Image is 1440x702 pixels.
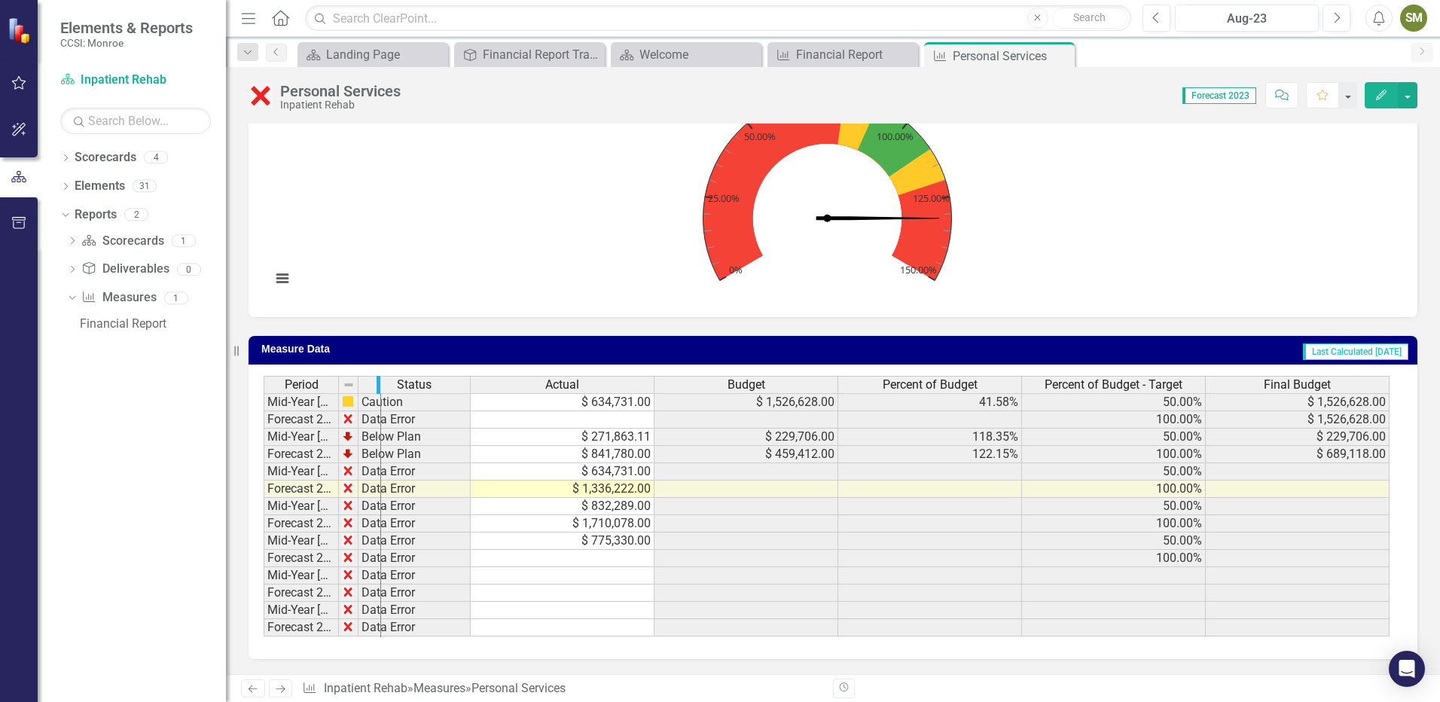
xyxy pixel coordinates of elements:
a: Financial Report Tracker [458,45,601,64]
td: $ 271,863.11 [471,429,654,446]
span: Budget [728,378,765,392]
td: Mid-Year [DATE] [264,498,339,515]
img: 8RzGQv4hRzfwDEJP2t+ZtbkIMiEdExVZRBbE2c44oI7n5H63pD5jMHjwNAAAAAElFTkSuQmCC [342,551,354,563]
div: Open Intercom Messenger [1389,651,1425,687]
div: 4 [144,151,168,164]
img: 8RzGQv4hRzfwDEJP2t+ZtbkIMiEdExVZRBbE2c44oI7n5H63pD5jMHjwNAAAAAElFTkSuQmCC [342,413,354,425]
span: Forecast 2023 [1182,87,1256,104]
td: Data Error [358,584,471,602]
a: Welcome [615,45,758,64]
td: $ 832,289.00 [471,498,654,515]
a: Reports [75,206,117,224]
img: 8RzGQv4hRzfwDEJP2t+ZtbkIMiEdExVZRBbE2c44oI7n5H63pD5jMHjwNAAAAAElFTkSuQmCC [342,586,354,598]
span: Final Budget [1264,378,1331,392]
a: Measures [413,681,465,695]
button: SM [1400,5,1427,32]
span: Last Calculated [DATE] [1303,343,1408,360]
a: Landing Page [301,45,444,64]
td: $ 634,731.00 [471,393,654,411]
input: Search Below... [60,108,211,134]
div: 31 [133,180,157,193]
td: Mid-Year [DATE] [264,533,339,550]
td: 50.00% [1022,463,1206,481]
div: Inpatient Rehab [280,99,401,111]
img: 8RzGQv4hRzfwDEJP2t+ZtbkIMiEdExVZRBbE2c44oI7n5H63pD5jMHjwNAAAAAElFTkSuQmCC [342,482,354,494]
td: Forecast 2025 [264,550,339,567]
td: $ 1,526,628.00 [654,393,838,411]
svg: Interactive chart [264,76,1391,302]
td: Forecast 2026 [264,584,339,602]
span: Percent of Budget - Target [1045,378,1182,392]
td: 100.00% [1022,550,1206,567]
td: 50.00% [1022,429,1206,446]
td: Data Error [358,463,471,481]
td: 50.00% [1022,533,1206,550]
td: $ 229,706.00 [1206,429,1390,446]
td: 118.35% [838,429,1022,446]
div: 0 [177,263,201,276]
td: 100.00% [1022,515,1206,533]
td: $ 1,710,078.00 [471,515,654,533]
text: 50.00% [744,130,776,143]
text: 0% [729,263,743,276]
div: Financial Report [80,317,226,331]
a: Elements [75,178,125,195]
div: 2 [124,208,148,221]
text: 100.00% [877,130,914,143]
td: $ 841,780.00 [471,446,654,463]
div: Personal Services [280,83,401,99]
td: Data Error [358,567,471,584]
td: Data Error [358,481,471,498]
h3: Measure Data [261,343,710,355]
td: Forecast 2023 [264,481,339,498]
button: Aug-23 [1175,5,1319,32]
td: 100.00% [1022,481,1206,498]
td: Forecast 2022 [264,446,339,463]
text: 150.00% [900,263,937,276]
img: 8RzGQv4hRzfwDEJP2t+ZtbkIMiEdExVZRBbE2c44oI7n5H63pD5jMHjwNAAAAAElFTkSuQmCC [342,569,354,581]
td: Data Error [358,602,471,619]
text: 25.00% [708,192,740,206]
span: Status [397,378,432,392]
span: Actual [545,378,579,392]
td: Data Error [358,515,471,533]
td: Mid-Year [DATE] [264,429,339,446]
img: 8RzGQv4hRzfwDEJP2t+ZtbkIMiEdExVZRBbE2c44oI7n5H63pD5jMHjwNAAAAAElFTkSuQmCC [342,517,354,529]
td: Forecast 2021 [264,411,339,429]
td: Data Error [358,619,471,636]
td: Mid-Year [DATE] [264,393,339,411]
small: CCSI: Monroe [60,37,193,49]
a: Financial Report [771,45,914,64]
a: Scorecards [81,233,163,250]
td: $ 229,706.00 [654,429,838,446]
td: Mid-Year [DATE] [264,463,339,481]
div: 1 [172,234,196,247]
td: $ 1,526,628.00 [1206,411,1390,429]
td: Below Plan [358,446,471,463]
td: 100.00% [1022,446,1206,463]
div: Landing Page [326,45,444,64]
input: Search ClearPoint... [305,5,1131,32]
td: Caution [358,393,471,411]
td: $ 1,336,222.00 [471,481,654,498]
td: Mid-Year [DATE] [264,602,339,619]
td: Data Error [358,550,471,567]
td: $ 689,118.00 [1206,446,1390,463]
div: » » [302,680,822,697]
img: 8RzGQv4hRzfwDEJP2t+ZtbkIMiEdExVZRBbE2c44oI7n5H63pD5jMHjwNAAAAAElFTkSuQmCC [342,534,354,546]
img: 8RzGQv4hRzfwDEJP2t+ZtbkIMiEdExVZRBbE2c44oI7n5H63pD5jMHjwNAAAAAElFTkSuQmCC [342,621,354,633]
button: Search [1052,8,1127,29]
td: Below Plan [358,429,471,446]
img: 8RzGQv4hRzfwDEJP2t+ZtbkIMiEdExVZRBbE2c44oI7n5H63pD5jMHjwNAAAAAElFTkSuQmCC [342,499,354,511]
img: TnMDeAgwAPMxUmUi88jYAAAAAElFTkSuQmCC [342,447,354,459]
td: 41.58% [838,393,1022,411]
img: 8RzGQv4hRzfwDEJP2t+ZtbkIMiEdExVZRBbE2c44oI7n5H63pD5jMHjwNAAAAAElFTkSuQmCC [342,465,354,477]
path: No value. Percent of Budget. [816,216,939,220]
span: Percent of Budget [883,378,978,392]
a: Scorecards [75,149,136,166]
td: 122.15% [838,446,1022,463]
span: Period [285,378,319,392]
img: ClearPoint Strategy [6,16,35,44]
img: TnMDeAgwAPMxUmUi88jYAAAAAElFTkSuQmCC [342,430,354,442]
